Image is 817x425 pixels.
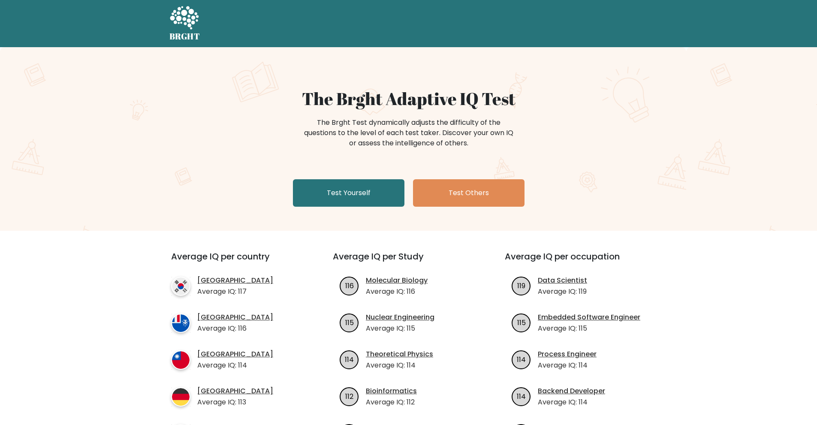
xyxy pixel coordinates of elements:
text: 114 [517,391,526,401]
h3: Average IQ per country [171,251,302,272]
a: Data Scientist [538,275,587,286]
p: Average IQ: 116 [197,323,273,334]
h5: BRGHT [169,31,200,42]
p: Average IQ: 114 [366,360,433,371]
a: [GEOGRAPHIC_DATA] [197,386,273,396]
p: Average IQ: 114 [538,397,605,407]
a: Test Others [413,179,525,207]
a: Molecular Biology [366,275,428,286]
text: 114 [517,354,526,364]
h1: The Brght Adaptive IQ Test [199,88,618,109]
text: 116 [345,280,354,290]
a: Theoretical Physics [366,349,433,359]
img: country [171,350,190,370]
text: 114 [345,354,354,364]
div: The Brght Test dynamically adjusts the difficulty of the questions to the level of each test take... [301,118,516,148]
img: country [171,277,190,296]
p: Average IQ: 114 [538,360,597,371]
a: [GEOGRAPHIC_DATA] [197,275,273,286]
p: Average IQ: 117 [197,286,273,297]
h3: Average IQ per Study [333,251,484,272]
a: [GEOGRAPHIC_DATA] [197,312,273,323]
a: Bioinformatics [366,386,417,396]
p: Average IQ: 112 [366,397,417,407]
a: [GEOGRAPHIC_DATA] [197,349,273,359]
text: 115 [517,317,526,327]
p: Average IQ: 114 [197,360,273,371]
a: Test Yourself [293,179,404,207]
text: 112 [345,391,353,401]
a: Backend Developer [538,386,605,396]
p: Average IQ: 119 [538,286,587,297]
h3: Average IQ per occupation [505,251,656,272]
text: 119 [517,280,525,290]
p: Average IQ: 116 [366,286,428,297]
img: country [171,387,190,407]
a: Nuclear Engineering [366,312,434,323]
p: Average IQ: 115 [366,323,434,334]
a: Embedded Software Engineer [538,312,640,323]
p: Average IQ: 115 [538,323,640,334]
text: 115 [345,317,354,327]
a: Process Engineer [538,349,597,359]
img: country [171,313,190,333]
a: BRGHT [169,3,200,44]
p: Average IQ: 113 [197,397,273,407]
